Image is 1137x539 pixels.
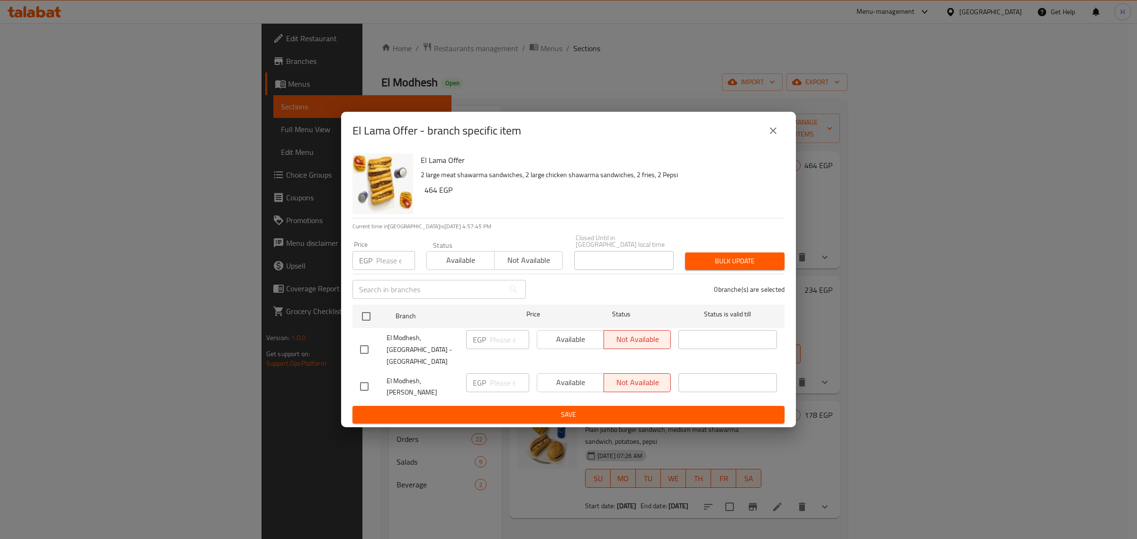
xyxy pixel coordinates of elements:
span: Not available [498,253,559,267]
span: Available [431,253,491,267]
button: close [762,119,785,142]
h2: El Lama Offer - branch specific item [352,123,521,138]
button: Bulk update [685,252,785,270]
button: Not available [494,251,562,270]
h6: El Lama Offer [421,153,777,167]
span: Bulk update [693,255,777,267]
p: 0 branche(s) are selected [714,285,785,294]
input: Search in branches [352,280,504,299]
h6: 464 EGP [424,183,777,197]
p: EGP [359,255,372,266]
p: Current time in [GEOGRAPHIC_DATA] is [DATE] 4:57:45 PM [352,222,785,231]
input: Please enter price [376,251,415,270]
input: Please enter price [490,330,529,349]
span: Save [360,409,777,421]
span: Status [572,308,671,320]
button: Available [426,251,495,270]
span: Status is valid till [678,308,777,320]
p: 2 large meat shawarma sandwiches, 2 large chicken shawarma sandwiches, 2 fries, 2 Pepsi [421,169,777,181]
span: Branch [396,310,494,322]
span: Price [502,308,565,320]
span: El Modhesh, [PERSON_NAME] [387,375,459,399]
img: El Lama Offer [352,153,413,214]
span: El Modhesh, [GEOGRAPHIC_DATA] - [GEOGRAPHIC_DATA] [387,332,459,368]
p: EGP [473,334,486,345]
input: Please enter price [490,373,529,392]
p: EGP [473,377,486,388]
button: Save [352,406,785,423]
